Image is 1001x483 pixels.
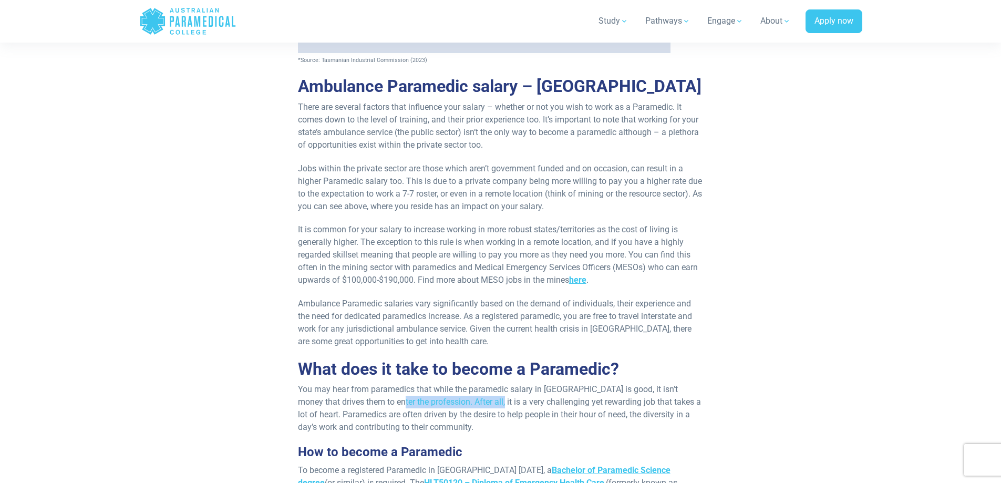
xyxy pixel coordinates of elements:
p: Ambulance Paramedic salaries vary significantly based on the demand of individuals, their experie... [298,297,704,348]
a: About [754,6,797,36]
a: Study [592,6,635,36]
a: Engage [701,6,750,36]
a: Australian Paramedical College [139,4,236,38]
p: You may hear from paramedics that while the paramedic salary in [GEOGRAPHIC_DATA] is good, it isn... [298,383,704,434]
p: Jobs within the private sector are those which aren’t government funded and on occasion, can resu... [298,162,704,213]
h2: What does it take to become a Paramedic? [298,359,704,379]
a: Pathways [639,6,697,36]
a: here [569,275,586,285]
h3: How to become a Paramedic [298,445,704,460]
span: *Source: Tasmanian Industrial Commission (2023) [298,57,427,64]
p: It is common for your salary to increase working in more robust states/territories as the cost of... [298,223,704,286]
h2: Ambulance Paramedic salary – [GEOGRAPHIC_DATA] [298,76,704,96]
p: There are several factors that influence your salary – whether or not you wish to work as a Param... [298,101,704,151]
a: Apply now [806,9,862,34]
